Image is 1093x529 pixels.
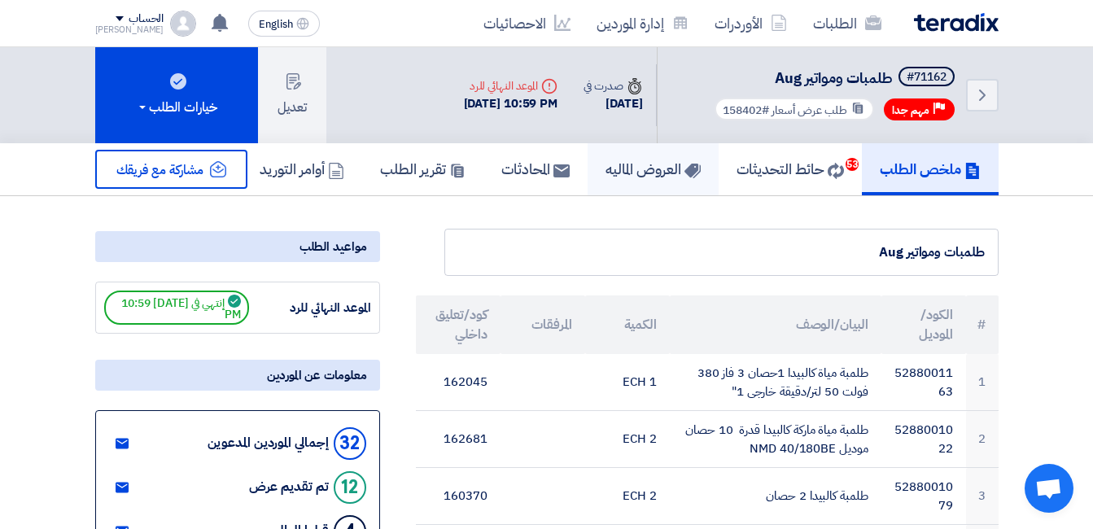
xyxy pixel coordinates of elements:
[464,94,558,113] div: [DATE] 10:59 PM
[334,471,366,504] div: 12
[95,231,380,262] div: مواعيد الطلب
[846,158,859,171] span: 53
[362,143,483,195] a: تقرير الطلب
[584,77,642,94] div: صدرت في
[966,354,999,411] td: 1
[702,4,800,42] a: الأوردرات
[966,411,999,468] td: 2
[914,13,999,32] img: Teradix logo
[136,98,217,117] div: خيارات الطلب
[483,143,588,195] a: المحادثات
[881,468,966,525] td: 5288001079
[1025,464,1073,513] div: Open chat
[585,295,670,354] th: الكمية
[775,67,892,89] span: طلمبات ومواتير Aug
[249,299,371,317] div: الموعد النهائي للرد
[380,160,466,178] h5: تقرير الطلب
[95,360,380,391] div: معلومات عن الموردين
[966,295,999,354] th: #
[892,103,929,118] span: مهم جدا
[772,102,847,119] span: طلب عرض أسعار
[416,354,501,411] td: 162045
[470,4,584,42] a: الاحصائيات
[670,468,881,525] td: طلمبة كالبيدا 2 حصان
[242,143,362,195] a: أوامر التوريد
[585,468,670,525] td: 2 ECH
[670,411,881,468] td: طلمبة مياة ماركة كالبيدا قدرة 10 حصان موديل NMD 40/180BE
[501,295,585,354] th: المرفقات
[416,468,501,525] td: 160370
[170,11,196,37] img: profile_test.png
[334,427,366,460] div: 32
[719,143,862,195] a: حائط التحديثات53
[208,435,329,451] div: إجمالي الموردين المدعوين
[248,11,320,37] button: English
[881,354,966,411] td: 5288001163
[670,354,881,411] td: طلمبة مياة كالبيدا 1حصان 3 فاز 380 فولت 50 لتر/دقيقة خارجى 1"
[501,160,570,178] h5: المحادثات
[670,295,881,354] th: البيان/الوصف
[584,94,642,113] div: [DATE]
[95,47,258,143] button: خيارات الطلب
[116,160,204,180] span: مشاركة مع فريقك
[585,354,670,411] td: 1 ECH
[104,291,249,325] span: إنتهي في [DATE] 10:59 PM
[95,25,164,34] div: [PERSON_NAME]
[723,102,769,119] span: #158402
[416,295,501,354] th: كود/تعليق داخلي
[258,47,326,143] button: تعديل
[862,143,999,195] a: ملخص الطلب
[129,12,164,26] div: الحساب
[259,19,293,30] span: English
[458,243,985,262] div: طلمبات ومواتير Aug
[881,411,966,468] td: 5288001022
[606,160,701,178] h5: العروض الماليه
[249,479,329,495] div: تم تقديم عرض
[880,160,981,178] h5: ملخص الطلب
[585,411,670,468] td: 2 ECH
[464,77,558,94] div: الموعد النهائي للرد
[737,160,844,178] h5: حائط التحديثات
[800,4,894,42] a: الطلبات
[711,67,958,90] h5: طلمبات ومواتير Aug
[588,143,719,195] a: العروض الماليه
[416,411,501,468] td: 162681
[881,295,966,354] th: الكود/الموديل
[966,468,999,525] td: 3
[907,72,947,83] div: #71162
[584,4,702,42] a: إدارة الموردين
